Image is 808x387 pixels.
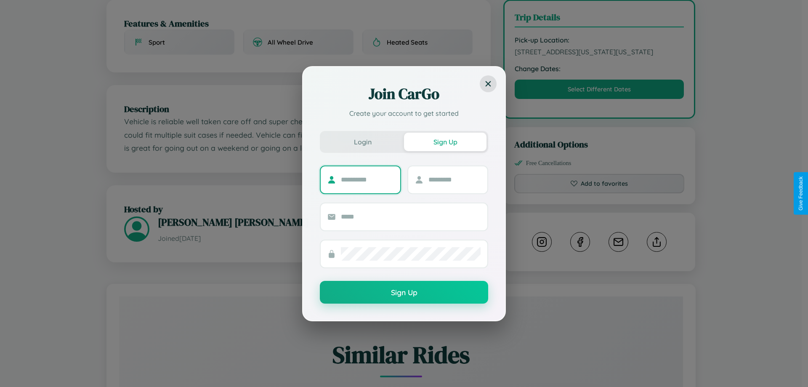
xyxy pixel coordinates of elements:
[320,108,488,118] p: Create your account to get started
[320,84,488,104] h2: Join CarGo
[320,281,488,304] button: Sign Up
[404,133,486,151] button: Sign Up
[798,176,804,211] div: Give Feedback
[322,133,404,151] button: Login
